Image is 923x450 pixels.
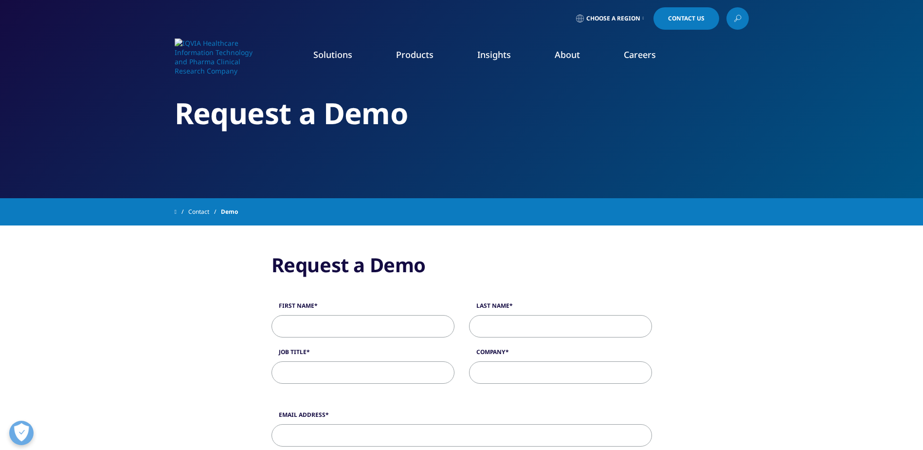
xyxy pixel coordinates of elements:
a: Solutions [313,49,352,60]
label: First Name [271,301,454,315]
label: Job Title [271,348,454,361]
label: Last Name [469,301,652,315]
a: Careers [624,49,656,60]
h2: Request a Demo [175,95,749,131]
h3: Request a Demo [271,253,652,277]
a: About [555,49,580,60]
a: Contact Us [653,7,719,30]
label: Company [469,348,652,361]
span: Contact Us [668,16,705,21]
a: Products [396,49,434,60]
span: Choose a Region [586,15,640,22]
span: Demo [221,203,238,221]
nav: Primary [256,34,749,80]
button: Open Preferences [9,421,34,445]
label: Email Address [271,411,652,424]
a: Contact [188,203,221,221]
a: Insights [477,49,511,60]
img: IQVIA Healthcare Information Technology and Pharma Clinical Research Company [175,38,253,75]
